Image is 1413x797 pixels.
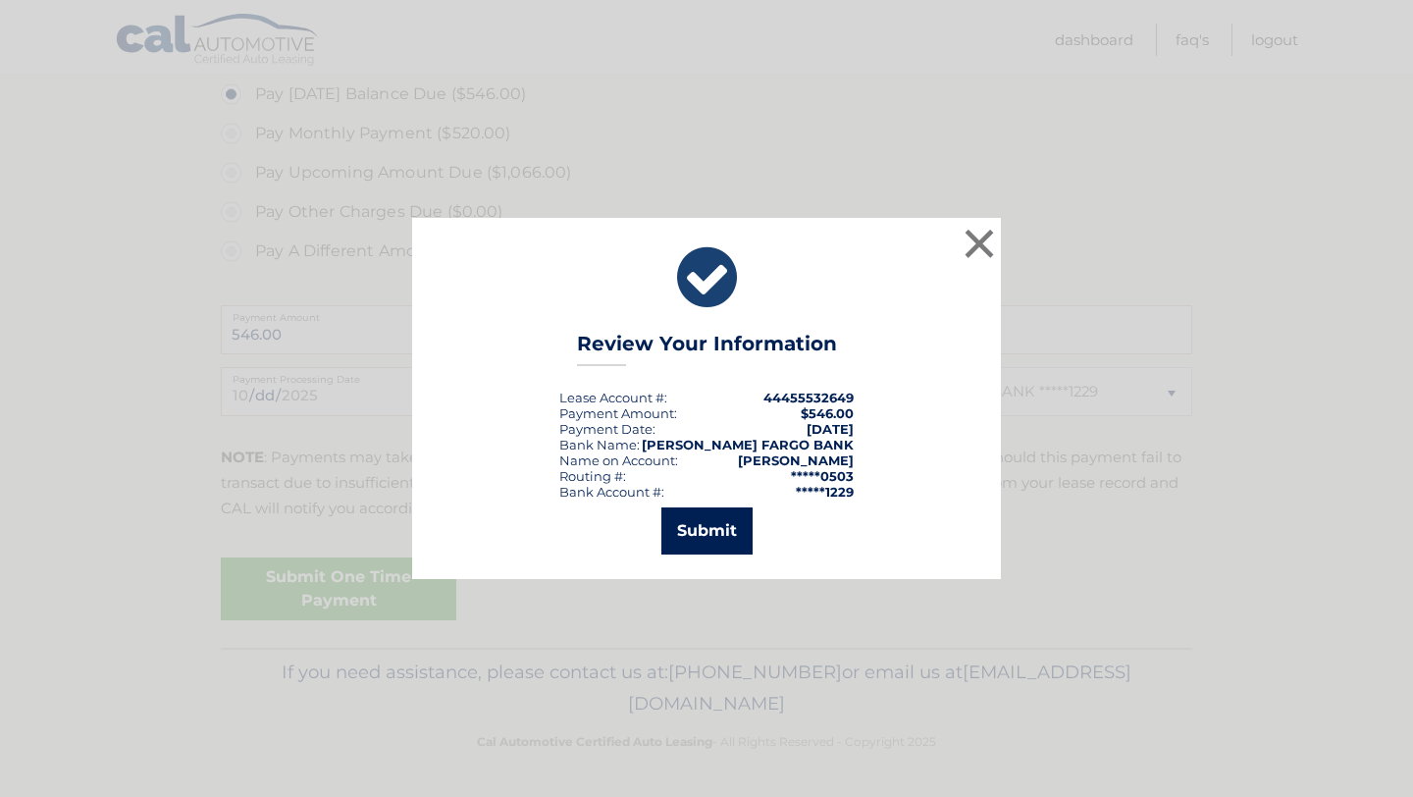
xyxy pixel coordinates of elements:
[738,452,854,468] strong: [PERSON_NAME]
[559,452,678,468] div: Name on Account:
[559,421,655,437] div: :
[763,390,854,405] strong: 44455532649
[801,405,854,421] span: $546.00
[559,468,626,484] div: Routing #:
[807,421,854,437] span: [DATE]
[559,390,667,405] div: Lease Account #:
[559,405,677,421] div: Payment Amount:
[559,484,664,500] div: Bank Account #:
[577,332,837,366] h3: Review Your Information
[960,224,999,263] button: ×
[642,437,854,452] strong: [PERSON_NAME] FARGO BANK
[559,437,640,452] div: Bank Name:
[559,421,653,437] span: Payment Date
[661,507,753,555] button: Submit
